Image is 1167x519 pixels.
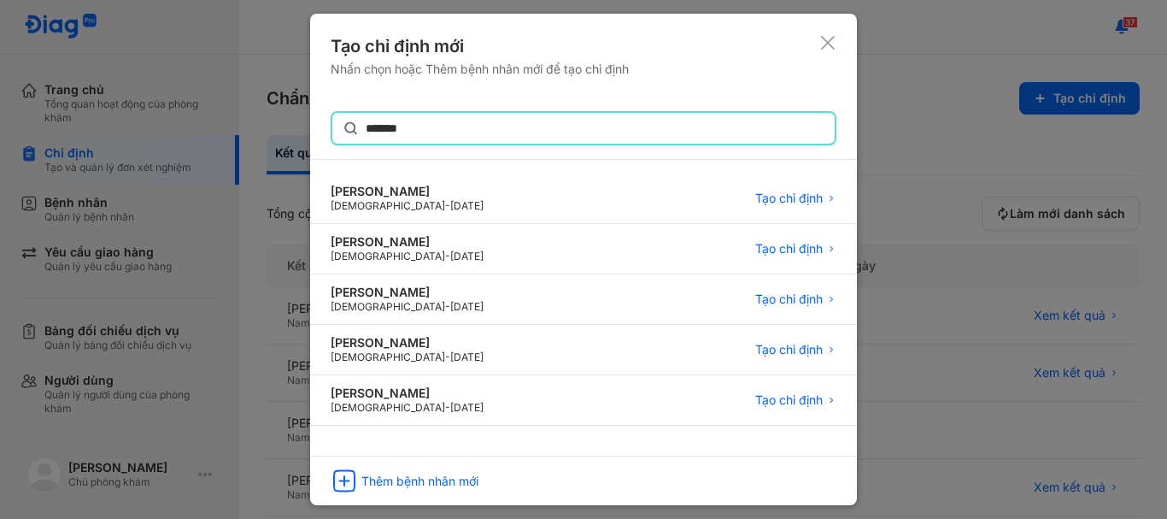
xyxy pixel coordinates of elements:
span: [DEMOGRAPHIC_DATA] [331,250,445,262]
span: - [445,199,450,212]
div: [PERSON_NAME] [331,386,484,401]
span: Tạo chỉ định [755,292,823,307]
span: [DEMOGRAPHIC_DATA] [331,401,445,414]
div: Thêm bệnh nhân mới [361,474,478,489]
span: - [445,351,450,363]
span: [DEMOGRAPHIC_DATA] [331,300,445,313]
div: [PERSON_NAME] [331,184,484,199]
span: - [445,250,450,262]
span: - [445,300,450,313]
div: [PERSON_NAME] [331,335,484,351]
span: - [445,401,450,414]
span: [DATE] [450,199,484,212]
div: Nhấn chọn hoặc Thêm bệnh nhân mới để tạo chỉ định [331,62,629,77]
span: [DATE] [450,300,484,313]
div: [PERSON_NAME] [331,285,484,300]
span: Tạo chỉ định [755,191,823,206]
span: Tạo chỉ định [755,241,823,257]
span: [DEMOGRAPHIC_DATA] [331,351,445,363]
span: Tạo chỉ định [755,342,823,357]
div: [PERSON_NAME] [331,234,484,250]
span: [DATE] [450,250,484,262]
span: [DATE] [450,351,484,363]
span: Tạo chỉ định [755,392,823,408]
div: Tạo chỉ định mới [331,34,629,58]
span: [DATE] [450,401,484,414]
span: [DEMOGRAPHIC_DATA] [331,199,445,212]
